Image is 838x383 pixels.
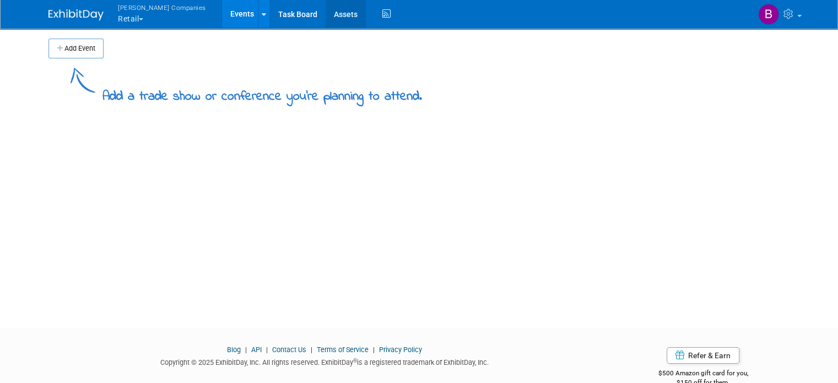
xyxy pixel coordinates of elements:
[48,9,104,20] img: ExhibitDay
[379,346,422,354] a: Privacy Policy
[667,347,739,364] a: Refer & Earn
[370,346,377,354] span: |
[263,346,271,354] span: |
[758,4,779,25] img: Barbara Brzezinska
[308,346,315,354] span: |
[317,346,369,354] a: Terms of Service
[118,2,206,13] span: [PERSON_NAME] Companies
[102,79,422,106] div: Add a trade show or conference you're planning to attend.
[48,355,600,368] div: Copyright © 2025 ExhibitDay, Inc. All rights reserved. ExhibitDay is a registered trademark of Ex...
[251,346,262,354] a: API
[272,346,306,354] a: Contact Us
[227,346,241,354] a: Blog
[48,39,104,58] button: Add Event
[353,358,357,364] sup: ®
[242,346,250,354] span: |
